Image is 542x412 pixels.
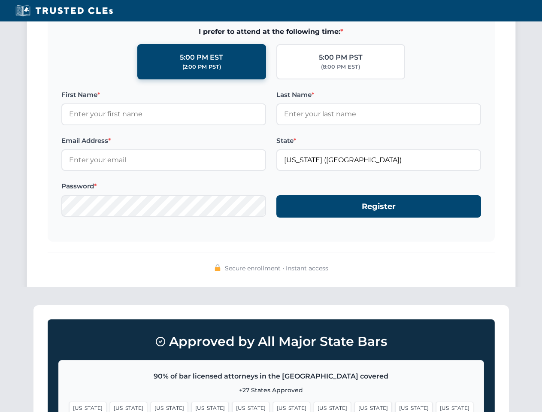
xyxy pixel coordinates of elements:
[276,90,481,100] label: Last Name
[61,103,266,125] input: Enter your first name
[69,385,473,395] p: +27 States Approved
[214,264,221,271] img: 🔒
[321,63,360,71] div: (8:00 PM EST)
[61,136,266,146] label: Email Address
[13,4,115,17] img: Trusted CLEs
[61,181,266,191] label: Password
[69,371,473,382] p: 90% of bar licensed attorneys in the [GEOGRAPHIC_DATA] covered
[61,26,481,37] span: I prefer to attend at the following time:
[58,330,484,353] h3: Approved by All Major State Bars
[225,264,328,273] span: Secure enrollment • Instant access
[319,52,363,63] div: 5:00 PM PST
[180,52,223,63] div: 5:00 PM EST
[276,136,481,146] label: State
[276,149,481,171] input: California (CA)
[61,149,266,171] input: Enter your email
[276,103,481,125] input: Enter your last name
[61,90,266,100] label: First Name
[182,63,221,71] div: (2:00 PM PST)
[276,195,481,218] button: Register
